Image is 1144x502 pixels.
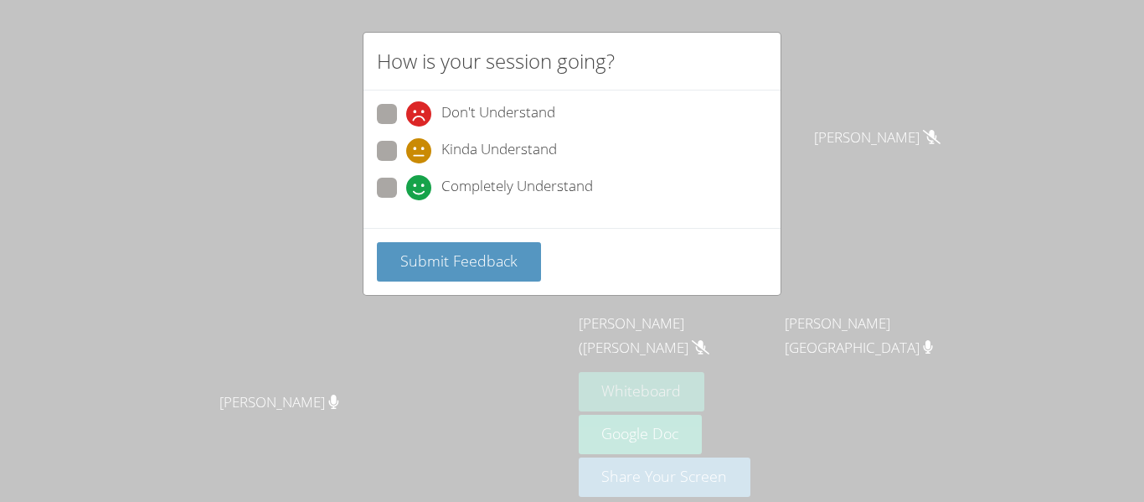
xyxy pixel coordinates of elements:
span: Kinda Understand [441,138,557,163]
span: Submit Feedback [400,251,518,271]
button: Submit Feedback [377,242,541,282]
h2: How is your session going? [377,46,615,76]
span: Completely Understand [441,175,593,200]
span: Don't Understand [441,101,555,127]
